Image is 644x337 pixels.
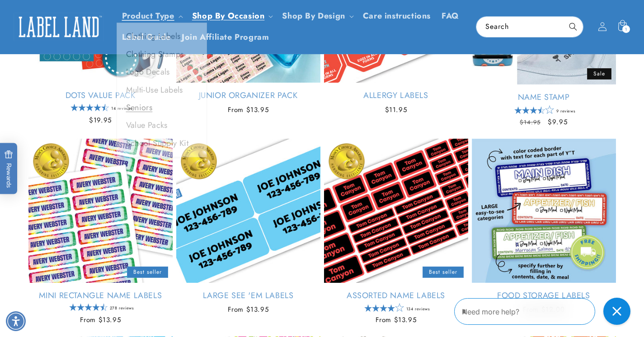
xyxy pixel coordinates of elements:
a: Name Stamp [472,92,616,103]
summary: Product Type [117,5,187,27]
a: Dots Value Pack [28,90,173,101]
a: Logo Decals [117,67,207,85]
summary: Shop By Design [277,5,357,27]
a: Mini Rectangle Name Labels [28,290,173,301]
span: Rewards [5,150,13,188]
summary: Shop By Occasion [187,5,277,27]
a: Large See 'em Labels [176,290,320,301]
a: Shop By Design [282,10,345,22]
span: Join Affiliate Program [182,32,269,42]
a: Multi-Use Labels [117,85,207,103]
a: Allergy Labels [324,90,468,101]
a: Clothing Stamps [117,50,207,67]
button: Search [563,17,583,37]
div: Accessibility Menu [6,311,26,331]
iframe: Gorgias Floating Chat [454,295,635,328]
a: Assorted Name Labels [324,290,468,301]
a: FAQ [436,5,465,27]
iframe: Sign Up via Text for Offers [7,265,114,292]
a: Seniors [117,103,207,121]
a: School Supply Kit [117,139,207,156]
a: Value Packs [117,121,207,138]
a: Clothing Labels [117,32,207,49]
a: Product Type [122,10,174,22]
a: Junior Organizer Pack [176,90,320,101]
a: Label Land [10,9,108,44]
span: 1 [625,25,627,33]
span: FAQ [442,11,459,21]
img: Label Land [14,13,104,41]
span: Care instructions [363,11,431,21]
span: Shop By Occasion [192,11,265,21]
a: Join Affiliate Program [176,27,274,48]
a: Care instructions [357,5,436,27]
a: Food Storage Labels [472,290,616,301]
